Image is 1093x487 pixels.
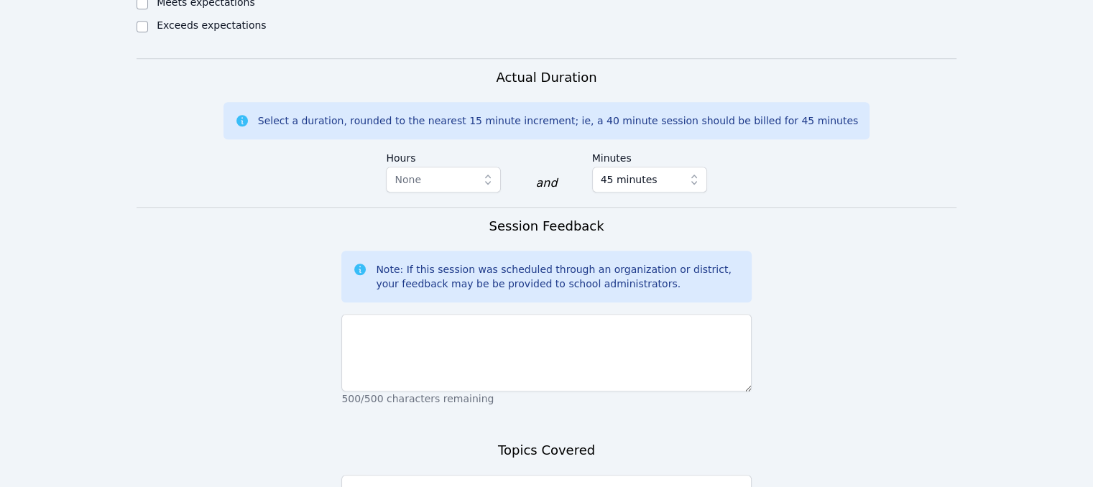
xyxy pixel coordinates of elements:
h3: Actual Duration [496,68,596,88]
span: 45 minutes [601,171,658,188]
p: 500/500 characters remaining [341,391,751,406]
div: Note: If this session was scheduled through an organization or district, your feedback may be be ... [376,262,739,291]
button: 45 minutes [592,167,707,193]
label: Minutes [592,145,707,167]
label: Exceeds expectations [157,19,266,31]
div: Select a duration, rounded to the nearest 15 minute increment; ie, a 40 minute session should be ... [258,113,858,128]
h3: Session Feedback [489,216,604,236]
h3: Topics Covered [498,440,595,460]
label: Hours [386,145,501,167]
button: None [386,167,501,193]
span: None [395,174,421,185]
div: and [535,175,557,192]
